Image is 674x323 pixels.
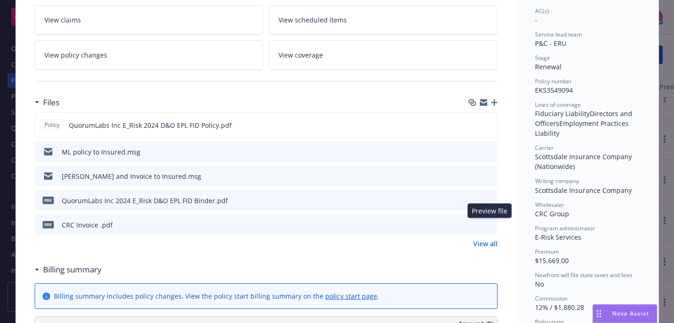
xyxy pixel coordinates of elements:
span: View policy changes [44,50,107,60]
a: View policy changes [35,40,264,70]
span: $15,669.00 [535,256,569,265]
div: Preview file [468,204,512,218]
button: Nova Assist [593,304,657,323]
span: QuorumLabs Inc E_Risk 2024 D&O EPL FID Policy.pdf [69,120,232,130]
span: Nova Assist [612,309,649,317]
span: CRC Group [535,209,569,218]
h3: Files [43,96,59,109]
span: EKS3549094 [535,86,573,95]
button: preview file [485,196,494,206]
div: [PERSON_NAME] and Invoice to Insured.msg [62,171,201,181]
span: pdf [43,197,54,204]
button: preview file [485,220,494,230]
span: Policy number [535,77,572,85]
span: AC(s) [535,7,549,15]
button: download file [470,147,478,157]
span: Premium [535,248,559,256]
a: View scheduled items [269,5,498,35]
span: - [535,15,537,24]
span: Employment Practices Liability [535,119,630,138]
span: Writing company [535,177,579,185]
span: View coverage [278,50,323,60]
button: download file [470,220,478,230]
span: Fiduciary Liability [535,109,590,118]
a: policy start page [325,292,377,301]
span: Commission [535,294,567,302]
div: QuorumLabs Inc 2024 E_Risk D&O EPL FID Binder.pdf [62,196,228,206]
div: ML policy to Insured.msg [62,147,140,157]
span: Newfront will file state taxes and fees [535,271,632,279]
span: Directors and Officers [535,109,634,128]
span: Program administrator [535,224,595,232]
button: preview file [485,120,493,130]
div: Billing summary [35,264,102,276]
span: Carrier [535,144,554,152]
span: View claims [44,15,81,25]
a: View all [473,239,498,249]
h3: Billing summary [43,264,102,276]
div: Drag to move [593,305,605,323]
span: Stage [535,54,550,62]
button: preview file [485,147,494,157]
span: Policy [43,121,61,129]
span: 12% / $1,880.28 [535,303,584,312]
button: download file [470,120,477,130]
span: No [535,279,544,288]
span: Renewal [535,62,562,71]
button: download file [470,171,478,181]
button: preview file [485,171,494,181]
span: pdf [43,221,54,228]
span: E-Risk Services [535,233,581,242]
span: View scheduled items [278,15,347,25]
span: Lines of coverage [535,101,581,109]
a: View coverage [269,40,498,70]
div: CRC Invoice .pdf [62,220,113,230]
span: Scottsdale Insurance Company [535,186,632,195]
div: Billing summary includes policy changes. View the policy start billing summary on the . [54,291,379,301]
span: Wholesaler [535,201,564,209]
a: View claims [35,5,264,35]
span: Scottsdale Insurance Company (Nationwide) [535,152,634,171]
button: download file [470,196,478,206]
span: Service lead team [535,30,582,38]
span: P&C - ERU [535,39,566,48]
div: Files [35,96,59,109]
